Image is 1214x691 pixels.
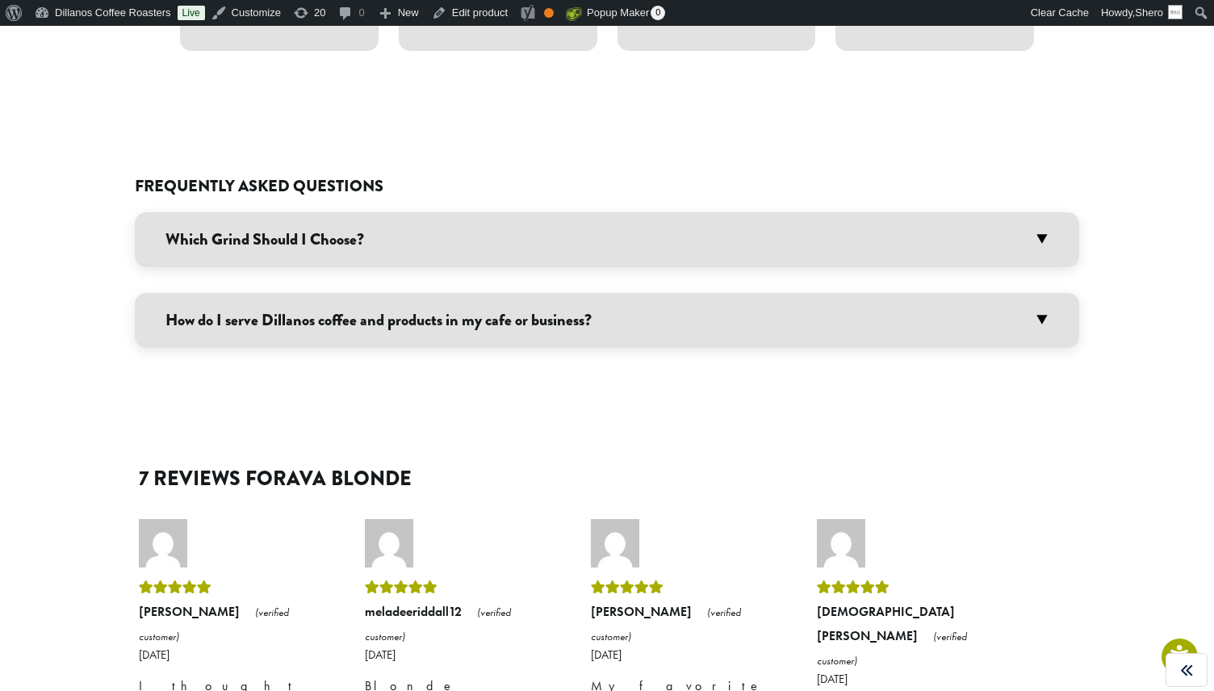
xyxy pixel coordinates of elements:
strong: [PERSON_NAME] [591,603,692,620]
h2: Frequently Asked Questions [135,177,1079,196]
span: Ava Blonde [287,463,412,493]
time: [DATE] [591,648,777,661]
span: 0 [651,6,665,20]
time: [DATE] [817,672,1003,685]
em: (verified customer) [591,605,741,643]
a: Live [178,6,205,20]
h3: How do I serve Dillanos coffee and products in my cafe or business? [135,293,1079,348]
em: (verified customer) [139,605,289,643]
h2: 7 reviews for [139,467,1075,491]
h3: Which Grind Should I Choose? [135,212,1079,267]
div: Rated 5 out of 5 [817,576,1003,600]
strong: meladeeriddall12 [365,603,462,620]
strong: [PERSON_NAME] [139,603,240,620]
strong: [DEMOGRAPHIC_DATA][PERSON_NAME] [817,603,955,644]
div: Rated 5 out of 5 [591,576,777,600]
div: Rated 5 out of 5 [139,576,324,600]
time: [DATE] [139,648,324,661]
div: OK [544,8,554,18]
div: Rated 5 out of 5 [365,576,550,600]
em: (verified customer) [365,605,511,643]
time: [DATE] [365,648,550,661]
span: Shero [1135,6,1163,19]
